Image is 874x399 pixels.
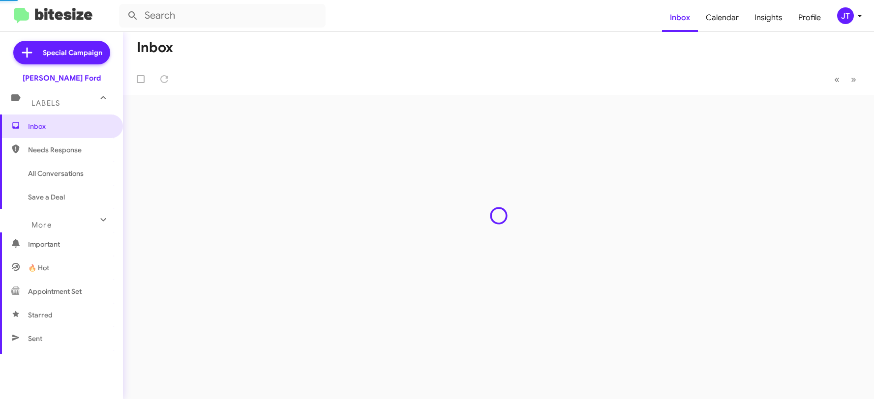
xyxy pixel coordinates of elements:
[119,4,326,28] input: Search
[851,73,856,85] span: »
[28,192,65,202] span: Save a Deal
[28,169,84,178] span: All Conversations
[28,286,82,296] span: Appointment Set
[28,263,49,273] span: 🔥 Hot
[137,40,173,56] h1: Inbox
[31,221,52,229] span: More
[747,3,790,32] a: Insights
[43,48,102,57] span: Special Campaign
[790,3,829,32] a: Profile
[13,41,110,64] a: Special Campaign
[828,69,845,89] button: Previous
[28,145,112,155] span: Needs Response
[28,121,112,131] span: Inbox
[28,239,112,249] span: Important
[829,7,863,24] button: JT
[28,334,42,343] span: Sent
[845,69,862,89] button: Next
[837,7,854,24] div: JT
[662,3,698,32] a: Inbox
[31,99,60,108] span: Labels
[834,73,840,85] span: «
[23,73,101,83] div: [PERSON_NAME] Ford
[698,3,747,32] a: Calendar
[829,69,862,89] nav: Page navigation example
[28,310,53,320] span: Starred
